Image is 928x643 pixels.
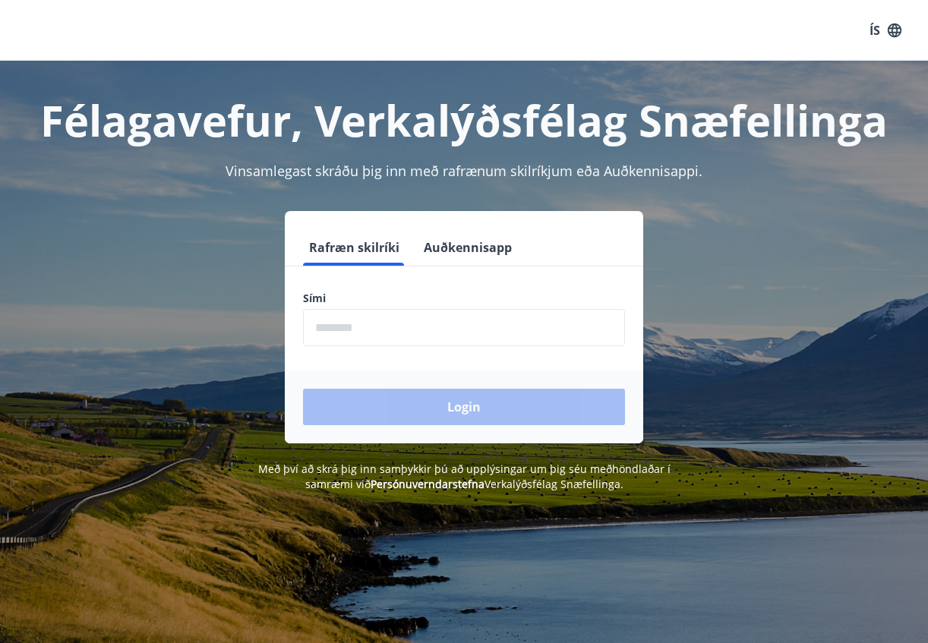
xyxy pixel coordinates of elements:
a: Persónuverndarstefna [371,477,485,491]
h1: Félagavefur, Verkalýðsfélag Snæfellinga [18,91,910,149]
button: ÍS [861,17,910,44]
span: Vinsamlegast skráðu þig inn með rafrænum skilríkjum eða Auðkennisappi. [226,162,702,180]
button: Auðkennisapp [418,229,518,266]
span: Með því að skrá þig inn samþykkir þú að upplýsingar um þig séu meðhöndlaðar í samræmi við Verkalý... [258,462,671,491]
button: Rafræn skilríki [303,229,406,266]
label: Sími [303,291,625,306]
